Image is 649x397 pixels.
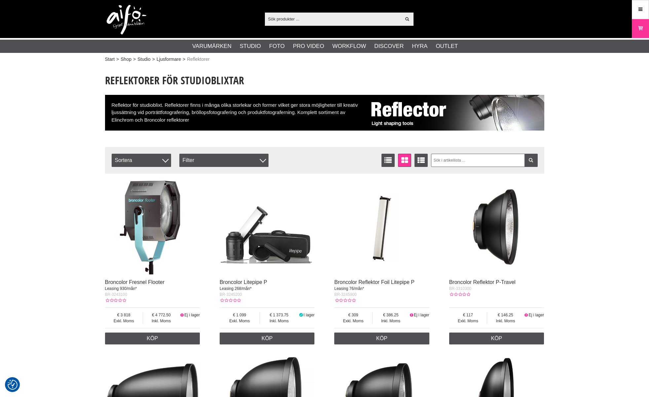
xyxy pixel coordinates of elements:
[105,286,137,291] span: Leasing 930/mån*
[409,313,414,317] i: Ej i lager
[374,42,404,51] a: Discover
[187,56,209,63] span: Reflektorer
[436,42,458,51] a: Outlet
[143,318,180,324] span: Inkl. Moms
[293,42,324,51] a: Pro Video
[105,333,200,344] a: Köp
[260,312,299,318] span: 1 373.75
[334,312,372,318] span: 309
[449,292,470,298] div: Kundbetyg: 0
[121,56,131,63] a: Shop
[8,379,18,391] button: Samtyckesinställningar
[334,292,356,297] span: BR-3245900
[366,95,544,131] img: Lighting modifiers - Reflector
[220,312,260,318] span: 1 099
[449,333,544,344] a: Köp
[334,333,429,344] a: Köp
[133,56,136,63] span: >
[381,154,395,167] a: Listvisning
[105,318,143,324] span: Exkl. Moms
[298,313,304,317] i: I lager
[143,312,180,318] span: 4 772.50
[105,180,200,275] img: Broncolor Fresnel Flooter
[304,313,314,317] span: I lager
[524,313,529,317] i: Ej i lager
[528,313,544,317] span: Ej i lager
[449,318,487,324] span: Exkl. Moms
[524,154,538,167] a: Filtrera
[8,380,18,390] img: Revisit consent button
[220,180,315,275] img: Broncolor Litepipe P
[415,154,428,167] a: Utökad listvisning
[412,42,427,51] a: Hyra
[105,56,115,63] a: Start
[157,56,181,63] a: Ljusformare
[373,312,409,318] span: 386.25
[220,292,242,297] span: BR-3245200
[269,42,285,51] a: Foto
[449,286,471,291] span: BR-3310300
[449,180,544,275] img: Broncolor Reflektor P-Travel
[105,95,544,131] div: Reflektor för studioblixt. Reflektorer finns i många olika storlekar och former vilket ger stora ...
[105,292,127,297] span: BR-3243100
[334,318,372,324] span: Exkl. Moms
[184,313,200,317] span: Ej i lager
[449,279,516,285] a: Broncolor Reflektor P-Travel
[220,286,252,291] span: Leasing 268/mån*
[260,318,299,324] span: Inkl. Moms
[373,318,409,324] span: Inkl. Moms
[334,180,429,275] img: Broncolor Reflektor Foil Litepipe P
[487,312,524,318] span: 146.25
[449,312,487,318] span: 117
[105,298,126,303] div: Kundbetyg: 0
[332,42,366,51] a: Workflow
[105,312,143,318] span: 3 818
[192,42,232,51] a: Varumärken
[112,154,171,167] span: Sortera
[116,56,119,63] span: >
[180,313,185,317] i: Ej i lager
[220,333,315,344] a: Köp
[334,286,364,291] span: Leasing 76/mån*
[487,318,524,324] span: Inkl. Moms
[220,279,267,285] a: Broncolor Litepipe P
[137,56,151,63] a: Studio
[179,154,269,167] div: Filter
[431,154,538,167] input: Sök i artikellista ...
[105,279,165,285] a: Broncolor Fresnel Flooter
[152,56,155,63] span: >
[414,313,429,317] span: Ej i lager
[183,56,185,63] span: >
[220,298,241,303] div: Kundbetyg: 0
[398,154,411,167] a: Fönstervisning
[334,298,355,303] div: Kundbetyg: 0
[220,318,260,324] span: Exkl. Moms
[334,279,415,285] a: Broncolor Reflektor Foil Litepipe P
[107,5,146,35] img: logo.png
[240,42,261,51] a: Studio
[105,73,544,88] h1: Reflektorer för studioblixtar
[265,14,401,24] input: Sök produkter ...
